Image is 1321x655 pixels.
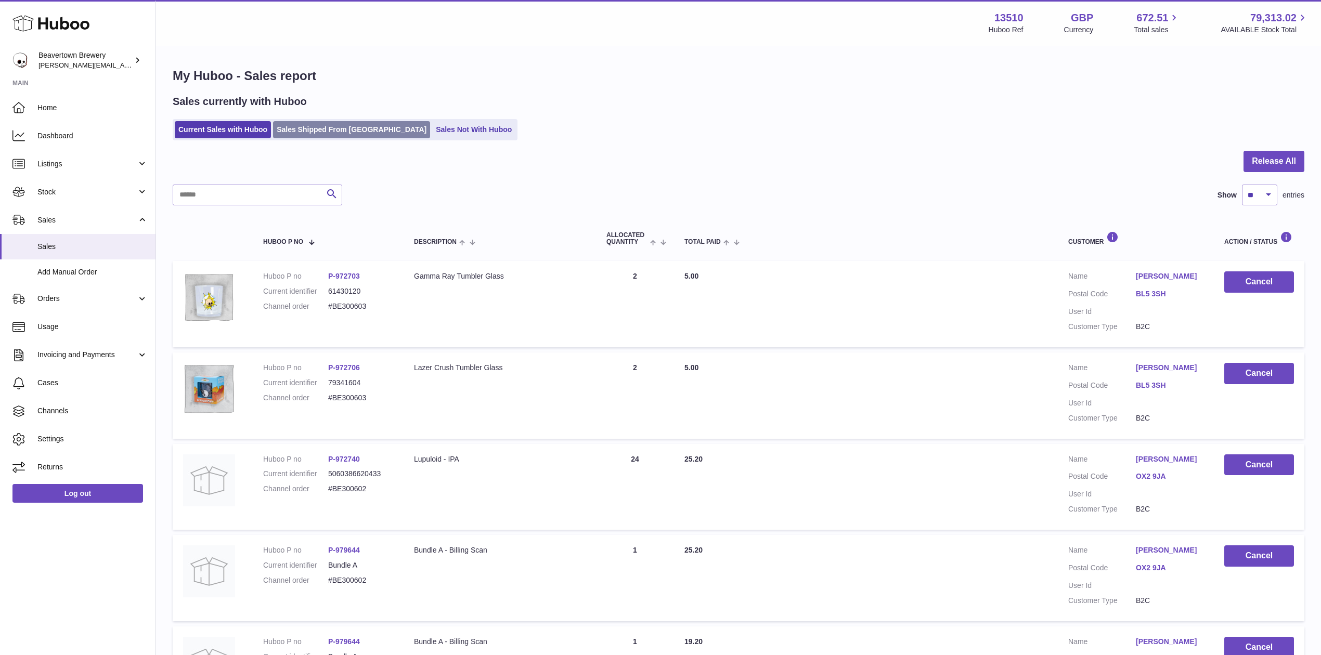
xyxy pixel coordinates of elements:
[183,363,235,415] img: beavertown-brewery-lazer-crush-tumbler-glass.png
[263,545,328,555] dt: Huboo P no
[1068,289,1136,302] dt: Postal Code
[328,378,393,388] dd: 79341604
[596,261,674,347] td: 2
[989,25,1024,35] div: Huboo Ref
[684,272,698,280] span: 5.00
[263,560,328,570] dt: Current identifier
[1068,381,1136,393] dt: Postal Code
[328,455,360,463] a: P-972740
[684,239,721,245] span: Total paid
[328,637,360,646] a: P-979644
[414,637,586,647] div: Bundle A - Billing Scan
[1221,25,1309,35] span: AVAILABLE Stock Total
[173,68,1304,84] h1: My Huboo - Sales report
[37,350,137,360] span: Invoicing and Payments
[1068,322,1136,332] dt: Customer Type
[263,302,328,311] dt: Channel order
[684,546,703,554] span: 25.20
[38,50,132,70] div: Beavertown Brewery
[37,159,137,169] span: Listings
[1068,363,1136,375] dt: Name
[1068,581,1136,591] dt: User Id
[37,242,148,252] span: Sales
[414,239,457,245] span: Description
[37,103,148,113] span: Home
[1068,545,1136,558] dt: Name
[1136,381,1203,390] a: BL5 3SH
[183,545,235,597] img: no-photo.jpg
[684,455,703,463] span: 25.20
[1136,289,1203,299] a: BL5 3SH
[1068,398,1136,408] dt: User Id
[1136,322,1203,332] dd: B2C
[596,352,674,439] td: 2
[37,434,148,444] span: Settings
[596,535,674,621] td: 1
[1136,11,1168,25] span: 672.51
[1071,11,1093,25] strong: GBP
[263,286,328,296] dt: Current identifier
[263,271,328,281] dt: Huboo P no
[1136,637,1203,647] a: [PERSON_NAME]
[1134,11,1180,35] a: 672.51 Total sales
[1224,231,1294,245] div: Action / Status
[328,363,360,372] a: P-972706
[37,294,137,304] span: Orders
[328,546,360,554] a: P-979644
[263,484,328,494] dt: Channel order
[606,232,647,245] span: ALLOCATED Quantity
[414,545,586,555] div: Bundle A - Billing Scan
[1136,454,1203,464] a: [PERSON_NAME]
[328,560,393,570] dd: Bundle A
[1224,271,1294,293] button: Cancel
[328,469,393,479] dd: 5060386620433
[1136,471,1203,481] a: OX2 9JA
[263,469,328,479] dt: Current identifier
[1068,307,1136,317] dt: User Id
[37,215,137,225] span: Sales
[273,121,430,138] a: Sales Shipped From [GEOGRAPHIC_DATA]
[37,406,148,416] span: Channels
[1224,363,1294,384] button: Cancel
[328,393,393,403] dd: #BE300603
[596,444,674,530] td: 24
[328,484,393,494] dd: #BE300602
[1068,489,1136,499] dt: User Id
[1224,454,1294,476] button: Cancel
[1136,545,1203,555] a: [PERSON_NAME]
[1136,413,1203,423] dd: B2C
[263,637,328,647] dt: Huboo P no
[1068,271,1136,284] dt: Name
[1064,25,1094,35] div: Currency
[263,363,328,373] dt: Huboo P no
[1068,454,1136,467] dt: Name
[432,121,515,138] a: Sales Not With Huboo
[12,53,28,68] img: Matthew.McCormack@beavertownbrewery.co.uk
[1068,563,1136,575] dt: Postal Code
[173,95,307,109] h2: Sales currently with Huboo
[175,121,271,138] a: Current Sales with Huboo
[183,271,235,323] img: beavertown-brewery-gamma-ray-tumbler-glass-empty.png
[328,302,393,311] dd: #BE300603
[328,575,393,585] dd: #BE300602
[37,267,148,277] span: Add Manual Order
[37,322,148,332] span: Usage
[183,454,235,506] img: no-photo.jpg
[263,575,328,585] dt: Channel order
[1136,271,1203,281] a: [PERSON_NAME]
[414,454,586,464] div: Lupuloid - IPA
[1068,637,1136,649] dt: Name
[328,272,360,280] a: P-972703
[1068,504,1136,514] dt: Customer Type
[37,131,148,141] span: Dashboard
[1134,25,1180,35] span: Total sales
[1068,596,1136,606] dt: Customer Type
[1224,545,1294,567] button: Cancel
[684,363,698,372] span: 5.00
[1136,563,1203,573] a: OX2 9JA
[263,239,303,245] span: Huboo P no
[38,61,264,69] span: [PERSON_NAME][EMAIL_ADDRESS][PERSON_NAME][DOMAIN_NAME]
[37,462,148,472] span: Returns
[263,378,328,388] dt: Current identifier
[1068,231,1203,245] div: Customer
